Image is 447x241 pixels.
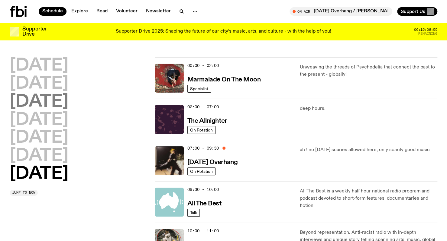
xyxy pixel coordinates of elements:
span: 02:00 - 07:00 [187,104,219,110]
a: On Rotation [187,167,215,175]
h3: All The Best [187,201,222,207]
span: On Rotation [190,128,213,132]
h3: Supporter Drive [22,27,47,37]
p: ah ! no [DATE] scaries allowed here, only scarily good music [300,146,437,154]
h3: [DATE] Overhang [187,159,238,166]
button: [DATE] [10,112,68,128]
a: Marmalade On The Moon [187,75,261,83]
a: [DATE] Overhang [187,158,238,166]
p: Supporter Drive 2025: Shaping the future of our city’s music, arts, and culture - with the help o... [116,29,331,34]
span: 10:00 - 11:00 [187,228,219,234]
a: Explore [68,7,92,16]
span: 06:16:06:55 [414,28,437,31]
button: [DATE] [10,94,68,110]
a: On Rotation [187,126,215,134]
span: Specialist [190,87,208,91]
span: Talk [190,211,197,215]
a: Specialist [187,85,211,93]
button: Jump to now [10,190,38,196]
a: Read [93,7,111,16]
a: Schedule [39,7,66,16]
button: [DATE] [10,147,68,164]
a: All The Best [187,199,222,207]
button: [DATE] [10,75,68,92]
a: Newsletter [142,7,174,16]
button: [DATE] [10,166,68,182]
span: Support Us [401,9,425,14]
a: Talk [187,209,200,217]
p: Unweaving the threads of Psychedelia that connect the past to the present - globally! [300,64,437,78]
a: The Allnighter [187,117,227,124]
span: Jump to now [12,191,35,194]
p: deep hours. [300,105,437,112]
span: On Rotation [190,169,213,174]
h3: Marmalade On The Moon [187,77,261,83]
button: On Air[DATE] Overhang / [PERSON_NAME]’s last show !!!!!! [290,7,392,16]
span: 00:00 - 02:00 [187,63,219,68]
span: 07:00 - 09:30 [187,145,219,151]
h3: The Allnighter [187,118,227,124]
button: Support Us [397,7,437,16]
p: All The Best is a weekly half hour national radio program and podcast devoted to short-form featu... [300,188,437,209]
span: Remaining [418,32,437,35]
button: [DATE] [10,57,68,74]
a: Volunteer [112,7,141,16]
img: Tommy - Persian Rug [155,64,184,93]
button: [DATE] [10,129,68,146]
span: 09:30 - 10:00 [187,187,219,192]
